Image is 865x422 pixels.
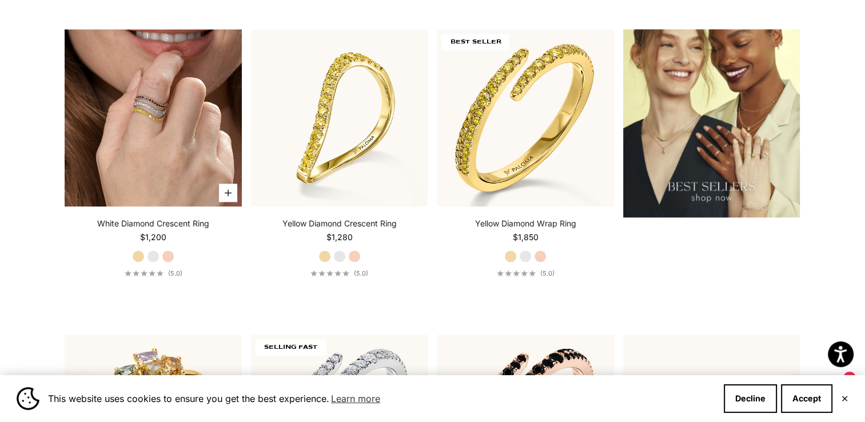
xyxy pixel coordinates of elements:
div: 5.0 out of 5.0 stars [497,270,536,276]
a: Yellow Diamond Wrap Ring [475,218,576,229]
div: 5.0 out of 5.0 stars [310,270,349,276]
img: #YellowGold #WhiteGold #RoseGold [65,29,242,206]
img: #YellowGold [437,29,614,206]
div: 5.0 out of 5.0 stars [125,270,164,276]
a: 5.0 out of 5.0 stars(5.0) [125,269,182,277]
a: 5.0 out of 5.0 stars(5.0) [497,269,555,277]
button: Close [841,395,848,402]
button: Accept [781,384,832,413]
sale-price: $1,280 [326,232,353,243]
img: Cookie banner [17,387,39,410]
span: This website uses cookies to ensure you get the best experience. [48,390,715,407]
span: (5.0) [540,269,555,277]
button: Decline [724,384,777,413]
span: BEST SELLER [441,34,509,50]
span: (5.0) [168,269,182,277]
a: Learn more [329,390,382,407]
sale-price: $1,850 [513,232,539,243]
sale-price: $1,200 [140,232,166,243]
a: 5.0 out of 5.0 stars(5.0) [310,269,368,277]
a: White Diamond Crescent Ring [97,218,209,229]
a: Yellow Diamond Crescent Ring [282,218,397,229]
img: #YellowGold [251,29,428,206]
span: (5.0) [354,269,368,277]
span: SELLING FAST [256,339,326,355]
